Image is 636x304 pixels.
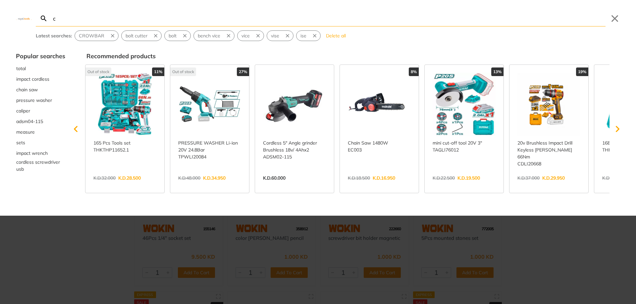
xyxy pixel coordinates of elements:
[16,148,65,158] div: Suggestion: impact wrench
[238,31,254,41] button: Select suggestion: vice
[16,159,65,173] span: cordless screwdriver usb
[16,116,65,127] div: Suggestion: adsm04-115
[609,13,620,24] button: Close
[16,139,25,146] span: sets
[16,52,65,61] div: Popular searches
[409,67,419,76] div: 8%
[16,86,38,93] span: chain saw
[193,30,235,41] div: Suggestion: bench vice
[323,30,348,41] button: Delete all
[165,31,181,41] button: Select suggestion: bolt
[16,95,65,106] div: Suggestion: pressure washer
[16,158,65,173] div: Suggestion: cordless screwdriver usb
[16,148,65,158] button: Select suggestion: impact wrench
[241,32,250,39] span: vice
[152,67,164,76] div: 11%
[69,122,82,136] svg: Scroll left
[75,30,119,41] div: Suggestion: CROWBAR
[16,84,65,95] div: Suggestion: chain saw
[164,30,191,41] div: Suggestion: bolt
[170,67,196,76] div: Out of stock
[267,31,283,41] button: Select suggestion: vise
[237,30,264,41] div: Suggestion: vice
[85,67,111,76] div: Out of stock
[16,63,65,74] button: Select suggestion: total
[110,33,116,39] svg: Remove suggestion: CROWBAR
[296,30,321,41] div: Suggestion: ise
[86,52,620,61] div: Recommended products
[16,127,65,137] div: Suggestion: measure
[16,17,32,20] img: Close
[16,76,49,83] span: impact cordless
[75,31,108,41] button: Select suggestion: CROWBAR
[151,31,161,41] button: Remove suggestion: bolt cutter
[267,30,293,41] div: Suggestion: vise
[611,122,624,136] svg: Scroll right
[153,33,159,39] svg: Remove suggestion: bolt cutter
[16,118,43,125] span: adsm04-115
[16,106,65,116] div: Suggestion: caliper
[108,31,118,41] button: Remove suggestion: CROWBAR
[283,31,293,41] button: Remove suggestion: vise
[181,31,190,41] button: Remove suggestion: bolt
[255,33,261,39] svg: Remove suggestion: vice
[16,129,35,136] span: measure
[16,150,48,157] span: impact wrench
[16,127,65,137] button: Select suggestion: measure
[194,31,224,41] button: Select suggestion: bench vice
[79,32,104,39] span: CROWBAR
[254,31,264,41] button: Remove suggestion: vice
[16,74,65,84] button: Select suggestion: impact cordless
[16,106,65,116] button: Select suggestion: caliper
[121,30,162,41] div: Suggestion: bolt cutter
[52,11,606,26] input: Search…
[126,32,147,39] span: bolt cutter
[169,32,177,39] span: bolt
[285,33,291,39] svg: Remove suggestion: vise
[224,31,234,41] button: Remove suggestion: bench vice
[122,31,151,41] button: Select suggestion: bolt cutter
[271,32,279,39] span: vise
[16,116,65,127] button: Select suggestion: adsm04-115
[40,15,48,22] svg: Search
[16,65,26,72] span: total
[16,158,65,173] button: Select suggestion: cordless screwdriver usb
[16,95,65,106] button: Select suggestion: pressure washer
[16,74,65,84] div: Suggestion: impact cordless
[16,84,65,95] button: Select suggestion: chain saw
[310,31,320,41] button: Remove suggestion: ise
[300,32,306,39] span: ise
[16,97,52,104] span: pressure washer
[198,32,220,39] span: bench vice
[16,137,65,148] div: Suggestion: sets
[491,67,503,76] div: 13%
[576,67,588,76] div: 19%
[16,137,65,148] button: Select suggestion: sets
[312,33,318,39] svg: Remove suggestion: ise
[16,108,30,114] span: caliper
[16,63,65,74] div: Suggestion: total
[237,67,249,76] div: 27%
[36,32,72,39] div: Latest searches:
[296,31,310,41] button: Select suggestion: ise
[182,33,188,39] svg: Remove suggestion: bolt
[226,33,232,39] svg: Remove suggestion: bench vice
